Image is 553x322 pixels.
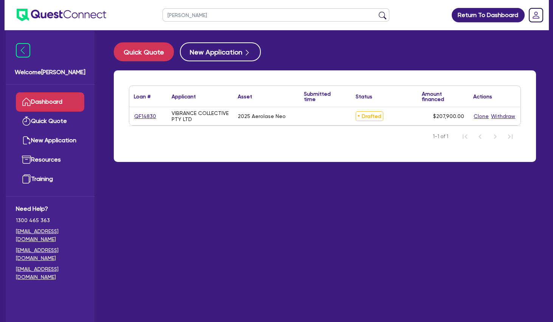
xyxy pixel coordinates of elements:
img: training [22,174,31,184]
a: New Application [16,131,84,150]
a: Quick Quote [114,42,180,61]
div: Applicant [172,94,196,99]
button: Next Page [488,129,503,144]
img: new-application [22,136,31,145]
a: Resources [16,150,84,170]
button: First Page [457,129,472,144]
img: quest-connect-logo-blue [17,9,106,21]
div: Actions [473,94,492,99]
img: quick-quote [22,117,31,126]
a: Quick Quote [16,112,84,131]
a: [EMAIL_ADDRESS][DOMAIN_NAME] [16,227,84,243]
a: [EMAIL_ADDRESS][DOMAIN_NAME] [16,265,84,281]
span: Drafted [356,111,383,121]
a: Training [16,170,84,189]
img: resources [22,155,31,164]
a: Dashboard [16,92,84,112]
button: New Application [180,42,261,61]
div: Loan # [134,94,150,99]
a: QF14830 [134,112,156,121]
div: Asset [238,94,252,99]
button: Quick Quote [114,42,174,61]
div: 2025 Aerolase Neo [238,113,286,119]
a: Return To Dashboard [452,8,525,22]
div: VIBRANCE COLLECTIVE PTY LTD [172,110,229,122]
button: Clone [473,112,489,121]
img: icon-menu-close [16,43,30,58]
span: 1300 465 363 [16,216,84,224]
div: Submitted time [304,91,340,102]
span: $207,900.00 [433,113,464,119]
a: [EMAIL_ADDRESS][DOMAIN_NAME] [16,246,84,262]
span: 1-1 of 1 [433,133,448,140]
div: Status [356,94,372,99]
span: Welcome [PERSON_NAME] [15,68,85,77]
button: Previous Page [472,129,488,144]
div: Amount financed [422,91,465,102]
a: Dropdown toggle [526,5,546,25]
button: Withdraw [491,112,516,121]
span: Need Help? [16,204,84,213]
input: Search by name, application ID or mobile number... [163,8,389,22]
button: Last Page [503,129,518,144]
